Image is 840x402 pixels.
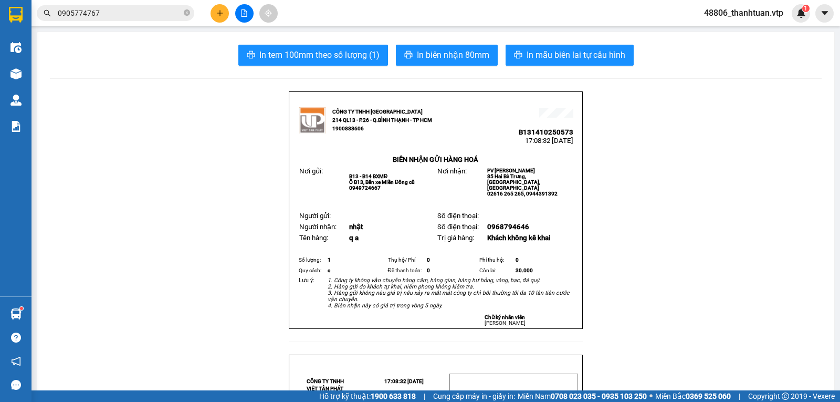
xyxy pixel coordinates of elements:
[11,333,21,343] span: question-circle
[487,168,535,173] span: PV [PERSON_NAME]
[211,4,229,23] button: plus
[184,9,190,16] span: close-circle
[11,356,21,366] span: notification
[299,234,328,242] span: Tên hàng:
[259,48,380,61] span: In tem 100mm theo số lượng (1)
[437,167,467,175] span: Nơi nhận:
[299,223,337,231] span: Người nhận:
[649,394,653,398] span: ⚪️
[655,390,731,402] span: Miền Bắc
[247,50,255,60] span: printer
[519,128,573,136] span: B131410250573
[516,257,519,263] span: 0
[802,5,810,12] sup: 1
[437,223,479,231] span: Số điện thoại:
[437,234,474,242] span: Trị giá hàng:
[487,234,550,242] span: Khách không kê khai
[349,179,415,185] span: Ô B13, Bến xe Miền Đông cũ
[506,45,634,66] button: printerIn mẫu biên lai tự cấu hình
[393,156,478,163] strong: BIÊN NHẬN GỬI HÀNG HOÁ
[349,234,359,242] span: q a
[297,265,326,276] td: Quy cách:
[487,191,558,197] span: 02616 265 265, 0944391392
[686,392,731,400] strong: 0369 525 060
[10,121,22,132] img: solution-icon
[782,393,789,400] span: copyright
[349,173,387,179] span: B13 - B14 BXMĐ
[386,265,426,276] td: Đã thanh toán:
[478,265,514,276] td: Còn lại:
[487,223,529,231] span: 0968794646
[427,267,430,273] span: 0
[815,4,834,23] button: caret-down
[216,9,224,17] span: plus
[514,50,522,60] span: printer
[328,267,330,273] span: c
[349,185,381,191] span: 0949724667
[417,48,489,61] span: In biên nhận 80mm
[238,45,388,66] button: printerIn tem 100mm theo số lượng (1)
[10,68,22,79] img: warehouse-icon
[404,50,413,60] span: printer
[20,307,23,310] sup: 1
[11,380,21,390] span: message
[396,45,498,66] button: printerIn biên nhận 80mm
[384,378,424,384] span: 17:08:32 [DATE]
[235,4,254,23] button: file-add
[240,9,248,17] span: file-add
[437,212,479,220] span: Số điện thoại:
[739,390,740,402] span: |
[518,390,647,402] span: Miền Nam
[297,255,326,265] td: Số lượng:
[319,390,416,402] span: Hỗ trợ kỹ thuật:
[299,167,323,175] span: Nơi gửi:
[9,7,23,23] img: logo-vxr
[386,255,426,265] td: Thụ hộ/ Phí
[332,109,432,131] strong: CÔNG TY TNHH [GEOGRAPHIC_DATA] 214 QL13 - P.26 - Q.BÌNH THẠNH - TP HCM 1900888606
[487,173,540,191] span: 85 Hai Bà Trưng, [GEOGRAPHIC_DATA], [GEOGRAPHIC_DATA]
[804,5,807,12] span: 1
[551,392,647,400] strong: 0708 023 035 - 0935 103 250
[427,257,430,263] span: 0
[328,277,570,309] em: 1. Công ty không vận chuyển hàng cấm, hàng gian, hàng hư hỏng, vàng, bạc, đá quý. 2. Hàng gửi do ...
[10,95,22,106] img: warehouse-icon
[424,390,425,402] span: |
[696,6,792,19] span: 48806_thanhtuan.vtp
[299,277,314,284] span: Lưu ý:
[58,7,182,19] input: Tìm tên, số ĐT hoặc mã đơn
[259,4,278,23] button: aim
[478,255,514,265] td: Phí thu hộ:
[516,267,533,273] span: 30.000
[349,223,363,231] span: nhật
[307,378,344,391] strong: CÔNG TY TNHH VIỆT TÂN PHÁT
[820,8,829,18] span: caret-down
[299,107,325,133] img: logo
[525,137,573,145] span: 17:08:32 [DATE]
[485,314,525,320] strong: Chữ ký nhân viên
[10,42,22,53] img: warehouse-icon
[299,212,331,220] span: Người gửi:
[371,392,416,400] strong: 1900 633 818
[44,9,51,17] span: search
[433,390,515,402] span: Cung cấp máy in - giấy in:
[527,48,625,61] span: In mẫu biên lai tự cấu hình
[265,9,272,17] span: aim
[184,8,190,18] span: close-circle
[10,308,22,319] img: warehouse-icon
[328,257,331,263] span: 1
[485,320,526,326] span: [PERSON_NAME]
[796,8,806,18] img: icon-new-feature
